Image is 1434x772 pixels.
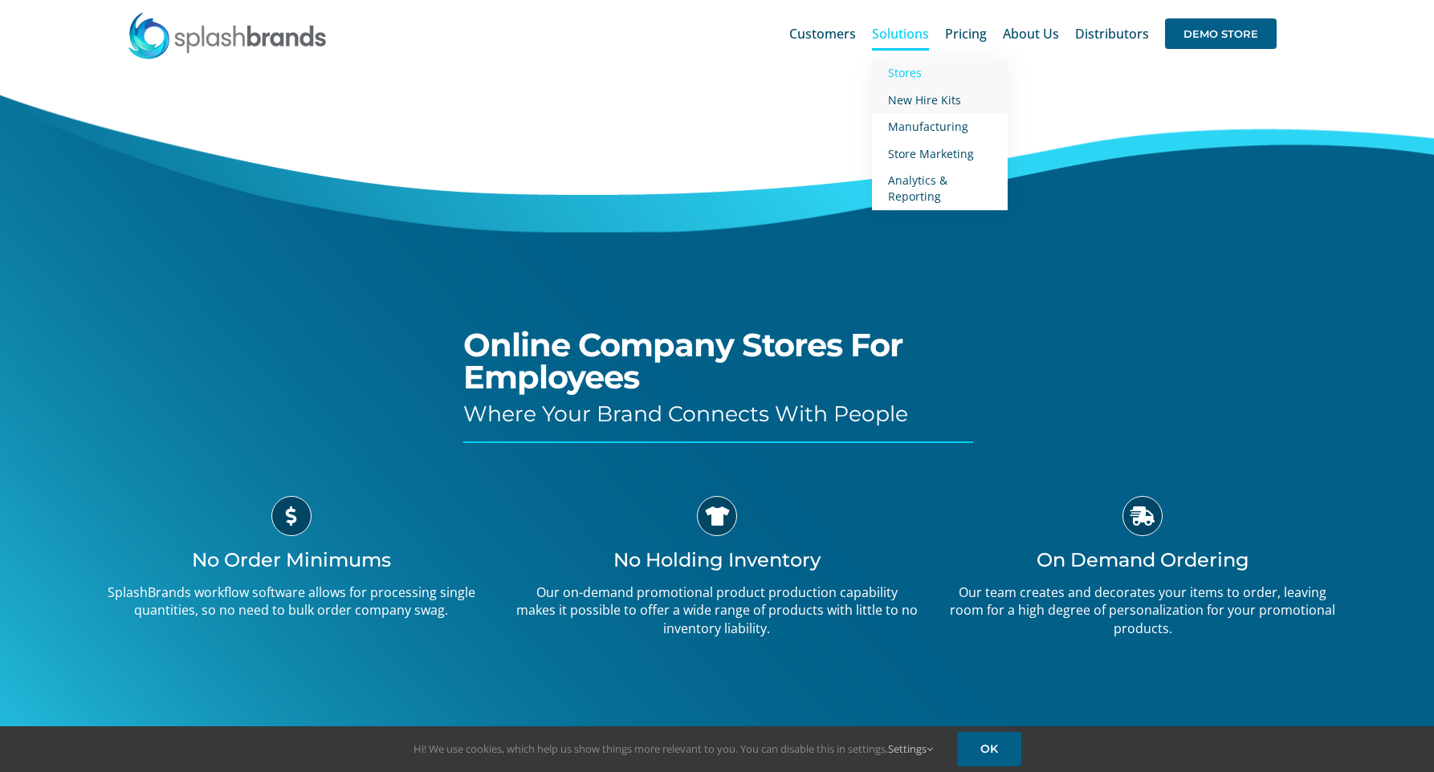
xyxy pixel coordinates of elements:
span: DEMO STORE [1165,18,1277,49]
span: Stores [888,65,922,80]
p: SplashBrands workflow software allows for processing single quantities, so no need to bulk order ... [91,583,492,620]
span: Customers [789,27,856,40]
h3: No Order Minimums [91,548,492,571]
p: Our on-demand promotional product production capability makes it possible to offer a wide range o... [516,583,918,637]
span: Manufacturing [888,119,968,134]
a: Store Marketing [872,140,1008,168]
a: OK [957,732,1021,766]
span: Online Company Stores For Employees [463,325,902,396]
a: Manufacturing [872,113,1008,140]
span: Where Your Brand Connects With People [463,400,908,427]
span: About Us [1003,27,1059,40]
span: Store Marketing [888,146,974,161]
img: SplashBrands.com Logo [127,11,328,59]
a: New Hire Kits [872,87,1008,114]
h3: No Holding Inventory [516,548,918,571]
a: Distributors [1075,8,1149,59]
nav: Main Menu [789,8,1277,59]
a: Settings [888,742,933,756]
a: Pricing [945,8,987,59]
span: New Hire Kits [888,92,961,108]
span: Analytics & Reporting [888,173,947,204]
span: Pricing [945,27,987,40]
p: Our team creates and decorates your items to order, leaving room for a high degree of personaliza... [942,583,1343,637]
h3: On Demand Ordering [942,548,1343,571]
a: Stores [872,59,1008,87]
a: Customers [789,8,856,59]
a: DEMO STORE [1165,8,1277,59]
span: Distributors [1075,27,1149,40]
span: Hi! We use cookies, which help us show things more relevant to you. You can disable this in setti... [413,742,933,756]
a: Analytics & Reporting [872,167,1008,209]
span: Solutions [872,27,929,40]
